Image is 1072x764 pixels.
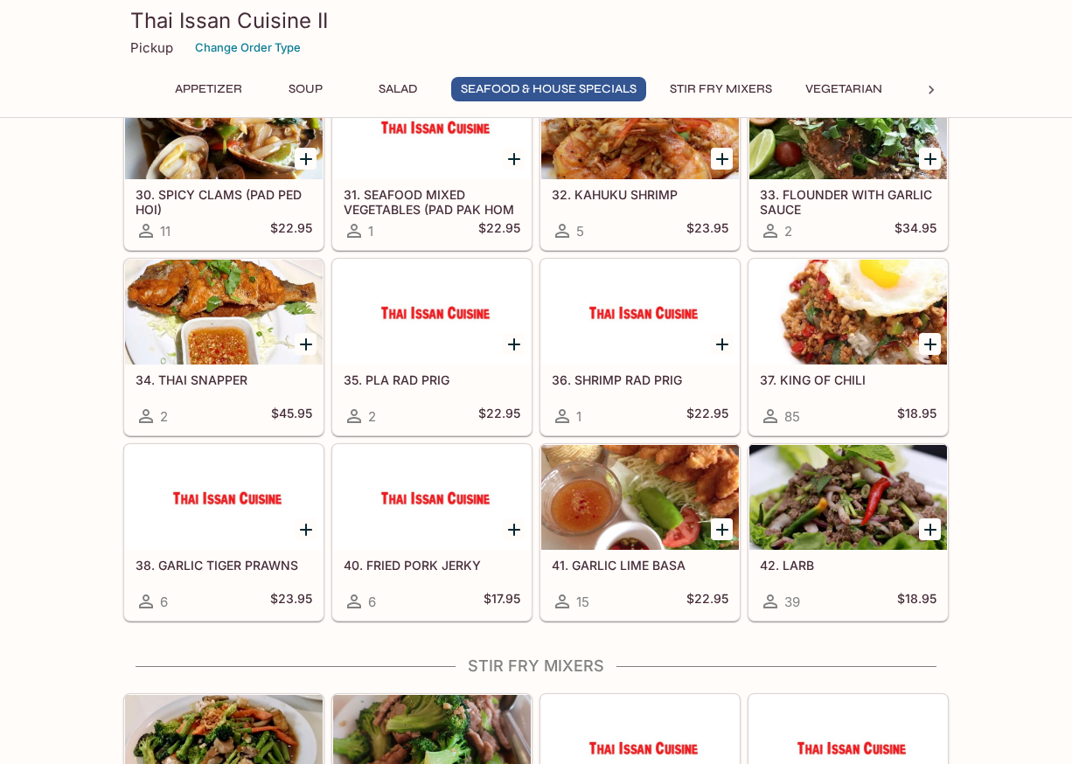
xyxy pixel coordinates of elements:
button: Add 32. KAHUKU SHRIMP [711,148,733,170]
button: Appetizer [165,77,252,101]
h5: 42. LARB [760,558,936,573]
span: 1 [576,408,581,425]
h5: $22.95 [686,406,728,427]
span: 2 [160,408,168,425]
button: Add 41. GARLIC LIME BASA [711,518,733,540]
h5: $18.95 [897,591,936,612]
span: 2 [784,223,792,240]
h5: $23.95 [686,220,728,241]
h5: $23.95 [270,591,312,612]
span: 85 [784,408,800,425]
h5: 35. PLA RAD PRIG [344,372,520,387]
h5: $22.95 [270,220,312,241]
span: 15 [576,594,589,610]
button: Add 33. FLOUNDER WITH GARLIC SAUCE [919,148,941,170]
div: 33. FLOUNDER WITH GARLIC SAUCE [749,74,947,179]
div: 40. FRIED PORK JERKY [333,445,531,550]
a: 35. PLA RAD PRIG2$22.95 [332,259,532,435]
h5: 37. KING OF CHILI [760,372,936,387]
button: Vegetarian [796,77,892,101]
a: 33. FLOUNDER WITH GARLIC SAUCE2$34.95 [748,73,948,250]
h5: 41. GARLIC LIME BASA [552,558,728,573]
button: Add 30. SPICY CLAMS (PAD PED HOI) [295,148,317,170]
button: Stir Fry Mixers [660,77,782,101]
div: 31. SEAFOOD MIXED VEGETABLES (PAD PAK HOM MID) [333,74,531,179]
h5: 40. FRIED PORK JERKY [344,558,520,573]
a: 34. THAI SNAPPER2$45.95 [124,259,324,435]
h3: Thai Issan Cuisine II [130,7,942,34]
h5: $22.95 [478,220,520,241]
span: 5 [576,223,584,240]
h5: $17.95 [484,591,520,612]
h5: 38. GARLIC TIGER PRAWNS [136,558,312,573]
button: Add 35. PLA RAD PRIG [503,333,525,355]
div: 37. KING OF CHILI [749,260,947,365]
p: Pickup [130,39,173,56]
button: Change Order Type [187,34,309,61]
h5: 36. SHRIMP RAD PRIG [552,372,728,387]
a: 30. SPICY CLAMS (PAD PED HOI)11$22.95 [124,73,324,250]
h5: $22.95 [686,591,728,612]
h5: $18.95 [897,406,936,427]
div: 35. PLA RAD PRIG [333,260,531,365]
h5: 30. SPICY CLAMS (PAD PED HOI) [136,187,312,216]
a: 37. KING OF CHILI85$18.95 [748,259,948,435]
h4: Stir Fry Mixers [123,656,949,676]
span: 6 [368,594,376,610]
span: 11 [160,223,171,240]
h5: $45.95 [271,406,312,427]
button: Add 38. GARLIC TIGER PRAWNS [295,518,317,540]
a: 42. LARB39$18.95 [748,444,948,621]
button: Add 34. THAI SNAPPER [295,333,317,355]
a: 36. SHRIMP RAD PRIG1$22.95 [540,259,740,435]
button: Add 40. FRIED PORK JERKY [503,518,525,540]
button: Salad [358,77,437,101]
div: 42. LARB [749,445,947,550]
div: 32. KAHUKU SHRIMP [541,74,739,179]
h5: $22.95 [478,406,520,427]
div: 41. GARLIC LIME BASA [541,445,739,550]
a: 40. FRIED PORK JERKY6$17.95 [332,444,532,621]
button: Soup [266,77,345,101]
h5: 32. KAHUKU SHRIMP [552,187,728,202]
h5: 33. FLOUNDER WITH GARLIC SAUCE [760,187,936,216]
button: Add 31. SEAFOOD MIXED VEGETABLES (PAD PAK HOM MID) [503,148,525,170]
a: 32. KAHUKU SHRIMP5$23.95 [540,73,740,250]
h5: $34.95 [894,220,936,241]
div: 38. GARLIC TIGER PRAWNS [125,445,323,550]
button: Noodles [906,77,985,101]
span: 39 [784,594,800,610]
button: Add 36. SHRIMP RAD PRIG [711,333,733,355]
span: 6 [160,594,168,610]
span: 1 [368,223,373,240]
span: 2 [368,408,376,425]
a: 38. GARLIC TIGER PRAWNS6$23.95 [124,444,324,621]
div: 36. SHRIMP RAD PRIG [541,260,739,365]
button: Add 37. KING OF CHILI [919,333,941,355]
div: 34. THAI SNAPPER [125,260,323,365]
h5: 34. THAI SNAPPER [136,372,312,387]
button: Add 42. LARB [919,518,941,540]
a: 31. SEAFOOD MIXED VEGETABLES (PAD PAK HOM MID)1$22.95 [332,73,532,250]
button: Seafood & House Specials [451,77,646,101]
a: 41. GARLIC LIME BASA15$22.95 [540,444,740,621]
div: 30. SPICY CLAMS (PAD PED HOI) [125,74,323,179]
h5: 31. SEAFOOD MIXED VEGETABLES (PAD PAK HOM MID) [344,187,520,216]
